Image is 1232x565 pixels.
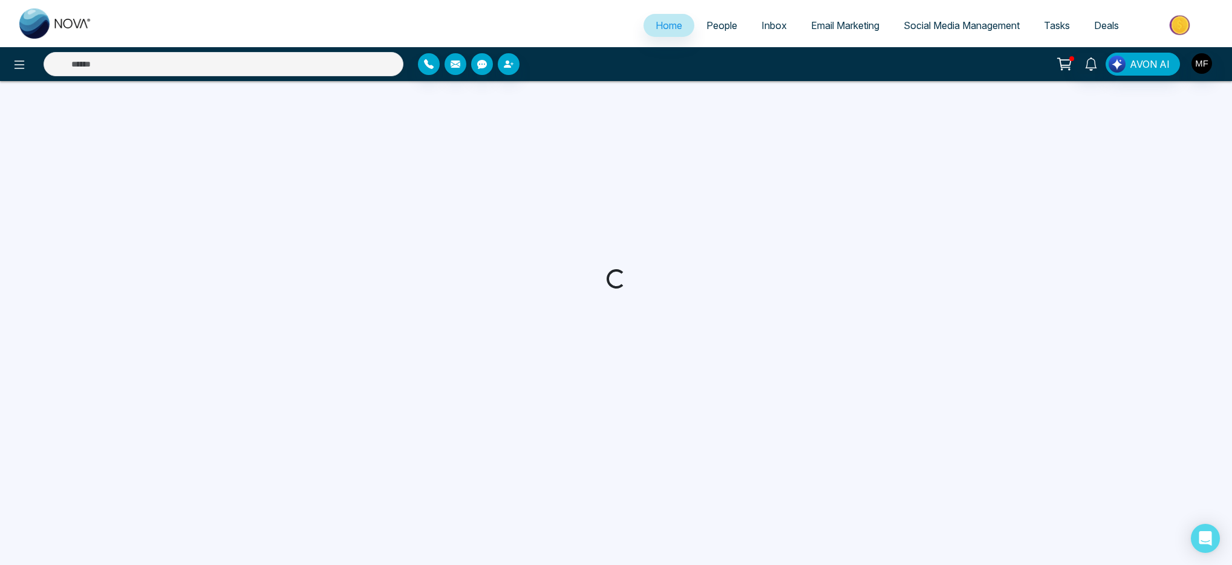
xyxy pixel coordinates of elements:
button: AVON AI [1106,53,1180,76]
span: Home [656,19,682,31]
img: Lead Flow [1109,56,1126,73]
a: Email Marketing [799,14,891,37]
a: Inbox [749,14,799,37]
a: Deals [1082,14,1131,37]
span: Deals [1094,19,1119,31]
span: People [706,19,737,31]
a: Home [644,14,694,37]
span: Inbox [761,19,787,31]
span: Email Marketing [811,19,879,31]
span: Tasks [1044,19,1070,31]
span: AVON AI [1130,57,1170,71]
a: People [694,14,749,37]
img: Nova CRM Logo [19,8,92,39]
a: Social Media Management [891,14,1032,37]
img: Market-place.gif [1137,11,1225,39]
a: Tasks [1032,14,1082,37]
div: Open Intercom Messenger [1191,524,1220,553]
span: Social Media Management [904,19,1020,31]
img: User Avatar [1191,53,1212,74]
